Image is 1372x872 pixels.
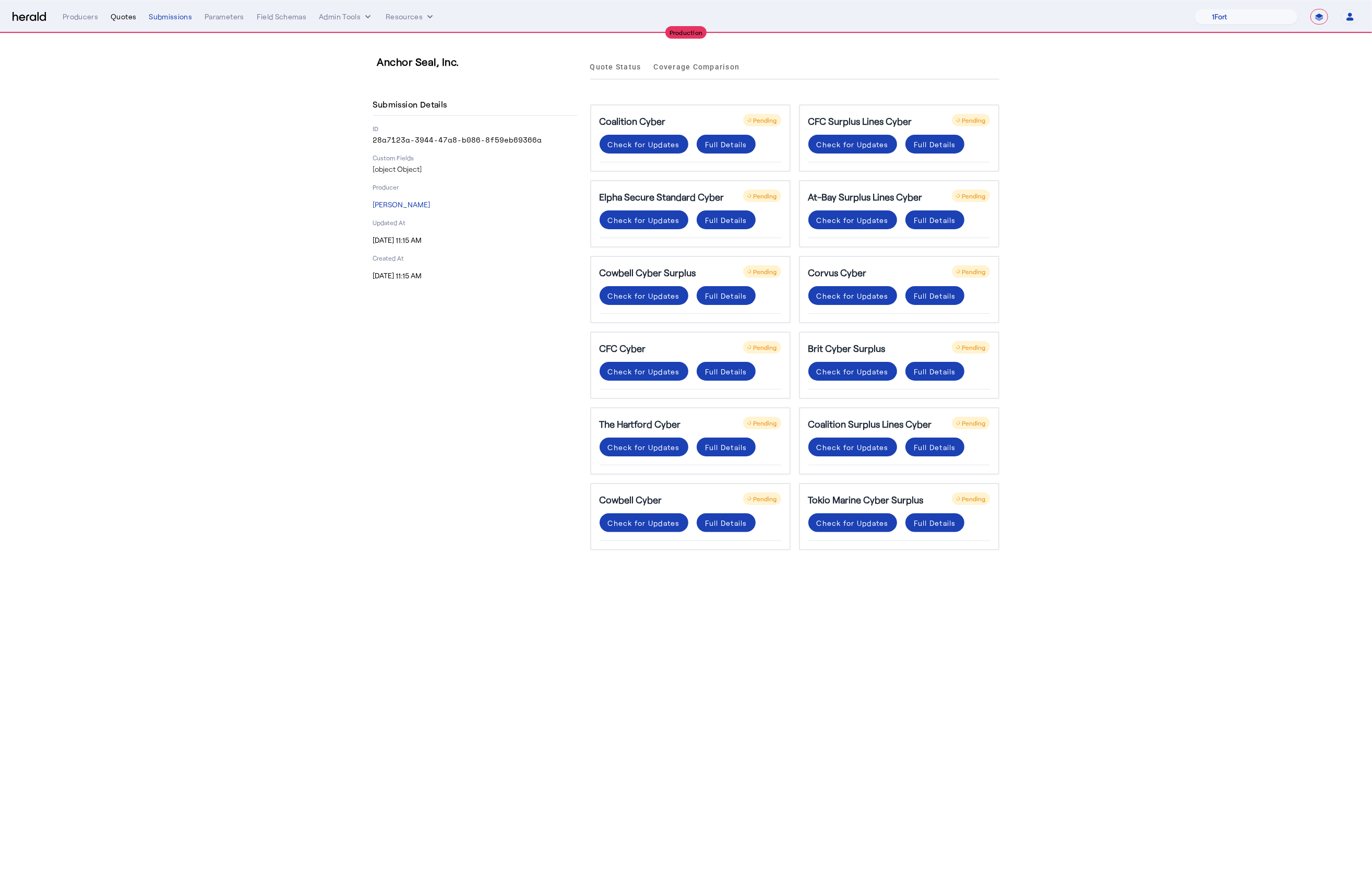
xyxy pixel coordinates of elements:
[817,139,889,150] div: Check for Updates
[808,362,897,381] button: Check for Updates
[590,54,641,79] a: Quote Status
[754,268,777,275] span: Pending
[754,192,777,199] span: Pending
[705,139,747,150] div: Full Details
[697,438,756,456] button: Full Details
[817,442,889,453] div: Check for Updates
[600,417,681,431] h5: The Hartford Cyber
[808,492,924,507] h5: Tokio Marine Cyber Surplus
[63,11,98,22] div: Producers
[373,254,578,262] p: Created At
[905,286,964,305] button: Full Details
[600,265,696,280] h5: Cowbell Cyber Surplus
[319,11,373,22] button: internal dropdown menu
[754,344,777,351] span: Pending
[373,183,578,191] p: Producer
[373,218,578,227] p: Updated At
[817,366,889,377] div: Check for Updates
[808,114,912,128] h5: CFC Surplus Lines Cyber
[697,513,756,532] button: Full Details
[373,98,451,111] h4: Submission Details
[817,215,889,226] div: Check for Updates
[697,135,756,154] button: Full Details
[111,11,136,22] div: Quotes
[608,215,680,226] div: Check for Updates
[600,135,688,154] button: Check for Updates
[808,135,897,154] button: Check for Updates
[697,362,756,381] button: Full Details
[808,417,932,431] h5: Coalition Surplus Lines Cyber
[600,513,688,532] button: Check for Updates
[373,235,578,245] p: [DATE] 11:15 AM
[600,341,646,356] h5: CFC Cyber
[373,154,578,162] p: Custom Fields
[754,495,777,502] span: Pending
[373,124,578,133] p: ID
[962,192,986,199] span: Pending
[386,11,435,22] button: Resources dropdown menu
[608,139,680,150] div: Check for Updates
[13,12,46,22] img: Herald Logo
[600,210,688,229] button: Check for Updates
[905,135,964,154] button: Full Details
[705,215,747,226] div: Full Details
[808,513,897,532] button: Check for Updates
[608,290,680,301] div: Check for Updates
[600,114,666,128] h5: Coalition Cyber
[600,362,688,381] button: Check for Updates
[373,270,578,281] p: [DATE] 11:15 AM
[705,366,747,377] div: Full Details
[608,517,680,528] div: Check for Updates
[914,139,956,150] div: Full Details
[914,517,956,528] div: Full Details
[914,366,956,377] div: Full Details
[962,495,986,502] span: Pending
[205,11,244,22] div: Parameters
[373,135,578,145] p: 28a7123a-3944-47a8-b086-8f59eb69366a
[654,54,740,79] a: Coverage Comparison
[600,438,688,456] button: Check for Updates
[705,517,747,528] div: Full Details
[149,11,192,22] div: Submissions
[962,419,986,427] span: Pending
[905,210,964,229] button: Full Details
[808,190,923,204] h5: At-Bay Surplus Lines Cyber
[905,362,964,381] button: Full Details
[754,116,777,124] span: Pending
[705,290,747,301] div: Full Details
[808,265,867,280] h5: Corvus Cyber
[608,442,680,453] div: Check for Updates
[808,438,897,456] button: Check for Updates
[754,419,777,427] span: Pending
[257,11,307,22] div: Field Schemas
[962,344,986,351] span: Pending
[914,215,956,226] div: Full Details
[962,268,986,275] span: Pending
[817,517,889,528] div: Check for Updates
[600,190,724,204] h5: Elpha Secure Standard Cyber
[817,290,889,301] div: Check for Updates
[377,54,582,69] h3: Anchor Seal, Inc.
[697,286,756,305] button: Full Details
[808,286,897,305] button: Check for Updates
[373,164,578,174] p: [object Object]
[914,442,956,453] div: Full Details
[962,116,986,124] span: Pending
[665,26,707,39] div: Production
[905,438,964,456] button: Full Details
[697,210,756,229] button: Full Details
[608,366,680,377] div: Check for Updates
[590,63,641,70] span: Quote Status
[808,210,897,229] button: Check for Updates
[654,63,740,70] span: Coverage Comparison
[914,290,956,301] div: Full Details
[808,341,886,356] h5: Brit Cyber Surplus
[600,286,688,305] button: Check for Updates
[600,492,662,507] h5: Cowbell Cyber
[373,199,578,210] p: [PERSON_NAME]
[905,513,964,532] button: Full Details
[705,442,747,453] div: Full Details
